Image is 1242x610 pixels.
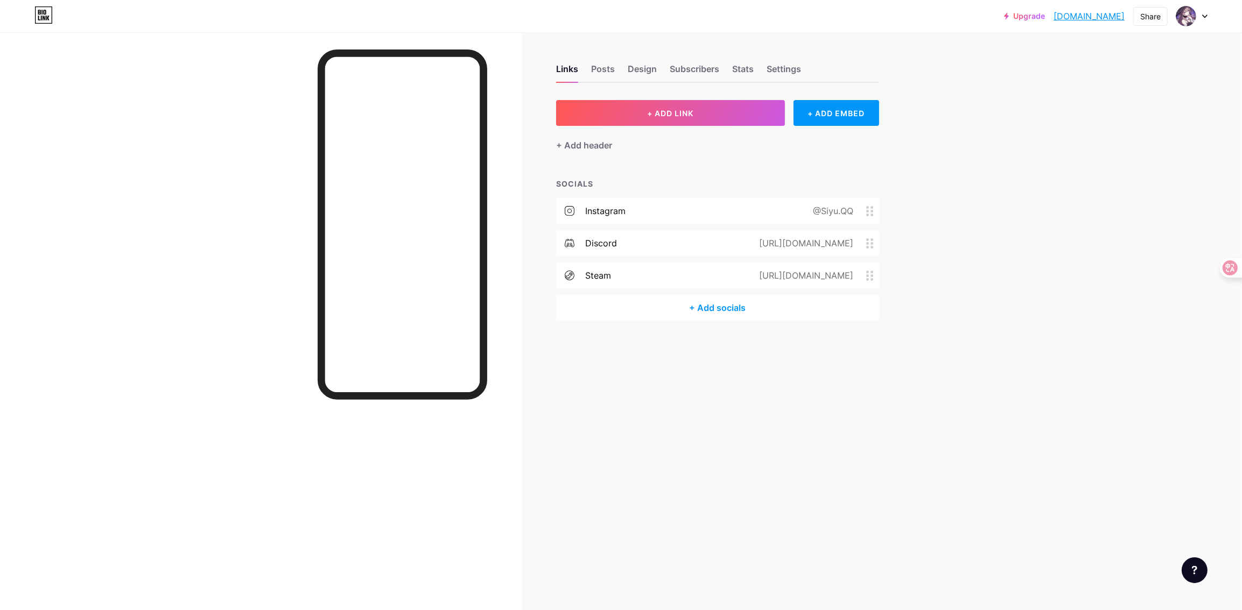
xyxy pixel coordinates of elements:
div: + ADD EMBED [794,100,879,126]
span: + ADD LINK [647,109,693,118]
div: Stats [732,62,754,82]
a: [DOMAIN_NAME] [1054,10,1125,23]
a: Upgrade [1004,12,1045,20]
div: Share [1140,11,1161,22]
div: [URL][DOMAIN_NAME] [742,269,866,282]
div: Subscribers [670,62,719,82]
div: steam [585,269,611,282]
div: Design [628,62,657,82]
div: + Add header [556,139,612,152]
img: siyuqq [1176,6,1196,26]
div: + Add socials [556,295,879,321]
div: [URL][DOMAIN_NAME] [742,237,866,250]
div: SOCIALS [556,178,879,189]
button: + ADD LINK [556,100,785,126]
div: Links [556,62,578,82]
div: Posts [591,62,615,82]
div: discord [585,237,617,250]
div: @Siyu.QQ [796,204,866,217]
div: Settings [767,62,801,82]
div: instagram [585,204,626,217]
